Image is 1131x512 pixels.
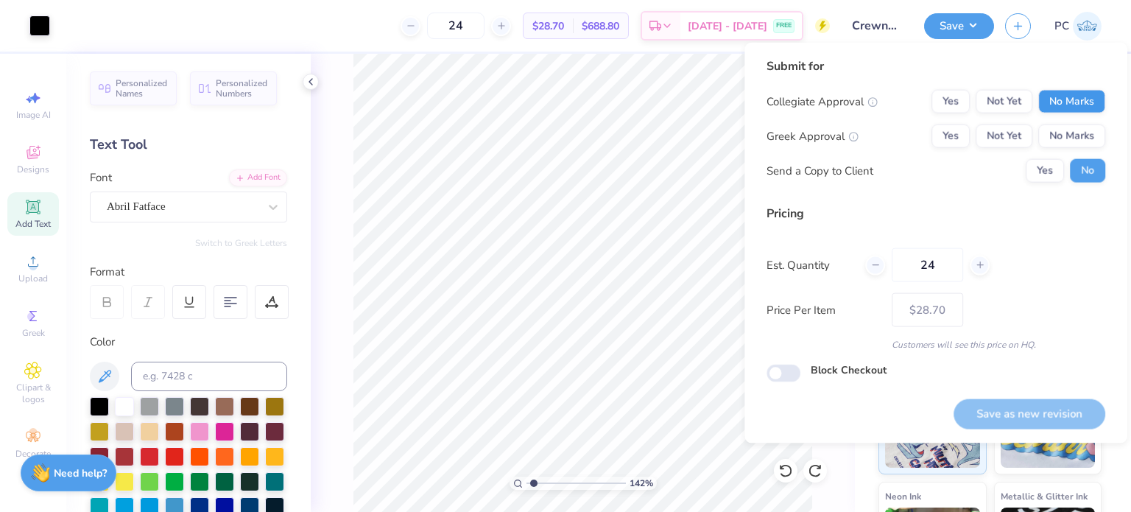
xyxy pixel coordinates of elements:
[776,21,792,31] span: FREE
[427,13,485,39] input: – –
[16,109,51,121] span: Image AI
[688,18,767,34] span: [DATE] - [DATE]
[924,13,994,39] button: Save
[216,78,268,99] span: Personalized Numbers
[90,169,112,186] label: Font
[582,18,619,34] span: $688.80
[767,57,1105,75] div: Submit for
[1054,12,1102,41] a: PC
[116,78,168,99] span: Personalized Names
[7,382,59,405] span: Clipart & logos
[885,488,921,504] span: Neon Ink
[767,162,873,179] div: Send a Copy to Client
[1038,90,1105,113] button: No Marks
[90,334,287,351] div: Color
[1073,12,1102,41] img: Priyanka Choudhary
[15,448,51,460] span: Decorate
[15,218,51,230] span: Add Text
[811,362,887,378] label: Block Checkout
[1038,125,1105,148] button: No Marks
[54,466,107,480] strong: Need help?
[841,11,913,41] input: Untitled Design
[131,362,287,391] input: e.g. 7428 c
[22,327,45,339] span: Greek
[229,169,287,186] div: Add Font
[1054,18,1069,35] span: PC
[1026,159,1064,183] button: Yes
[1001,488,1088,504] span: Metallic & Glitter Ink
[630,477,653,490] span: 142 %
[18,273,48,284] span: Upload
[931,125,970,148] button: Yes
[767,256,854,273] label: Est. Quantity
[767,338,1105,351] div: Customers will see this price on HQ.
[767,205,1105,222] div: Pricing
[892,248,963,282] input: – –
[90,264,289,281] div: Format
[90,135,287,155] div: Text Tool
[767,127,859,144] div: Greek Approval
[767,93,878,110] div: Collegiate Approval
[931,90,970,113] button: Yes
[532,18,564,34] span: $28.70
[976,125,1032,148] button: Not Yet
[976,90,1032,113] button: Not Yet
[1070,159,1105,183] button: No
[767,301,881,318] label: Price Per Item
[195,237,287,249] button: Switch to Greek Letters
[17,164,49,175] span: Designs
